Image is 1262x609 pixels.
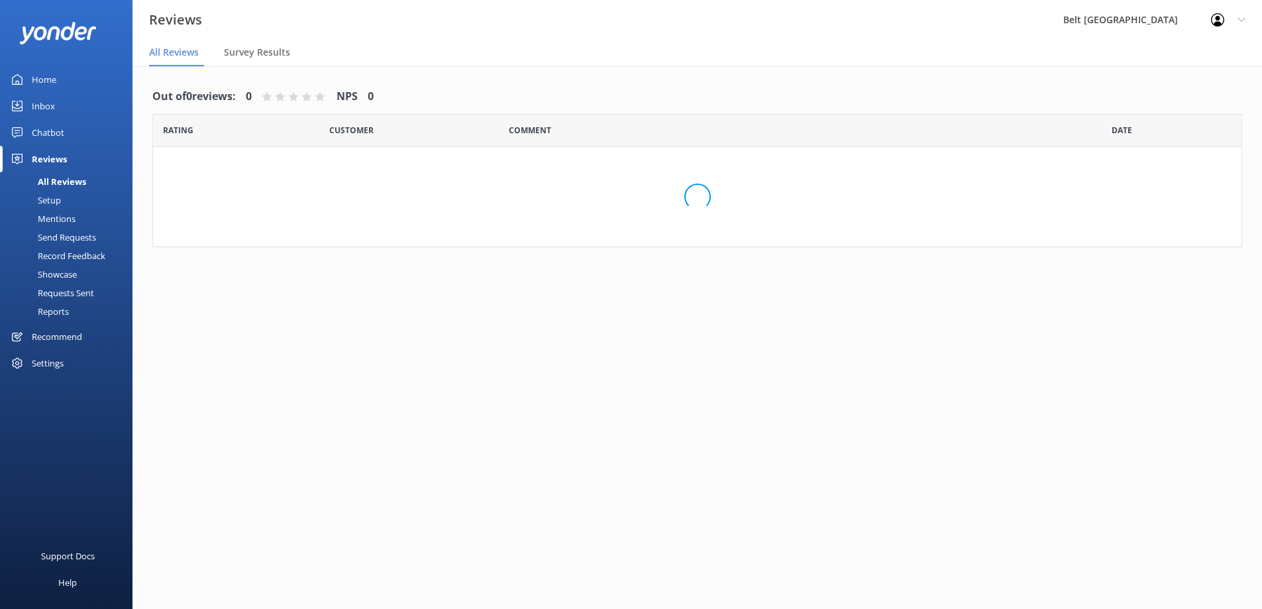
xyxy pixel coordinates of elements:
div: Recommend [32,323,82,350]
div: Reports [8,302,69,321]
div: Settings [32,350,64,376]
div: Mentions [8,209,76,228]
div: Setup [8,191,61,209]
div: Chatbot [32,119,64,146]
h4: NPS [337,88,358,105]
div: Record Feedback [8,247,105,265]
h3: Reviews [149,9,202,30]
a: Send Requests [8,228,132,247]
div: Showcase [8,265,77,284]
a: Reports [8,302,132,321]
span: All Reviews [149,46,199,59]
span: Date [1112,124,1132,137]
div: Support Docs [41,543,95,569]
div: Home [32,66,56,93]
a: Requests Sent [8,284,132,302]
span: Date [329,124,374,137]
span: Question [509,124,551,137]
h4: Out of 0 reviews: [152,88,236,105]
span: Date [163,124,193,137]
div: All Reviews [8,172,86,191]
a: Showcase [8,265,132,284]
div: Help [58,569,77,596]
a: All Reviews [8,172,132,191]
span: Survey Results [224,46,290,59]
h4: 0 [246,88,252,105]
h4: 0 [368,88,374,105]
a: Mentions [8,209,132,228]
div: Send Requests [8,228,96,247]
div: Requests Sent [8,284,94,302]
img: yonder-white-logo.png [20,22,96,44]
div: Inbox [32,93,55,119]
a: Record Feedback [8,247,132,265]
div: Reviews [32,146,67,172]
a: Setup [8,191,132,209]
